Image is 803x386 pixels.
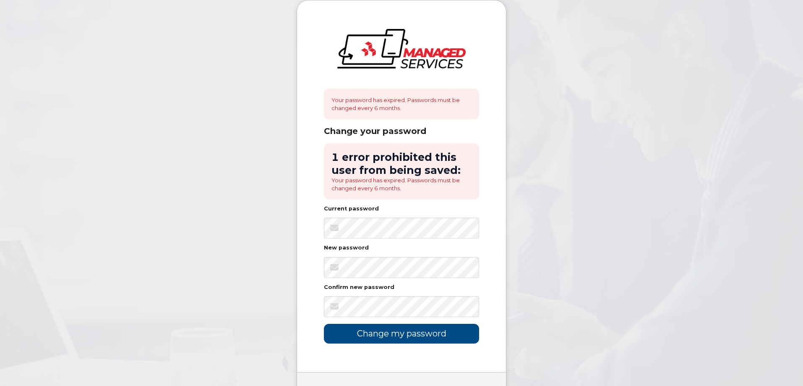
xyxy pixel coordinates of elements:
img: logo-large.png [337,29,466,68]
label: New password [324,245,369,251]
label: Confirm new password [324,285,394,290]
h2: 1 error prohibited this user from being saved: [331,151,472,176]
div: Your password has expired. Passwords must be changed every 6 months. [324,89,479,119]
label: Current password [324,206,379,212]
div: Change your password [324,126,479,137]
input: Change my password [324,324,479,344]
li: Your password has expired. Passwords must be changed every 6 months. [331,176,472,192]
